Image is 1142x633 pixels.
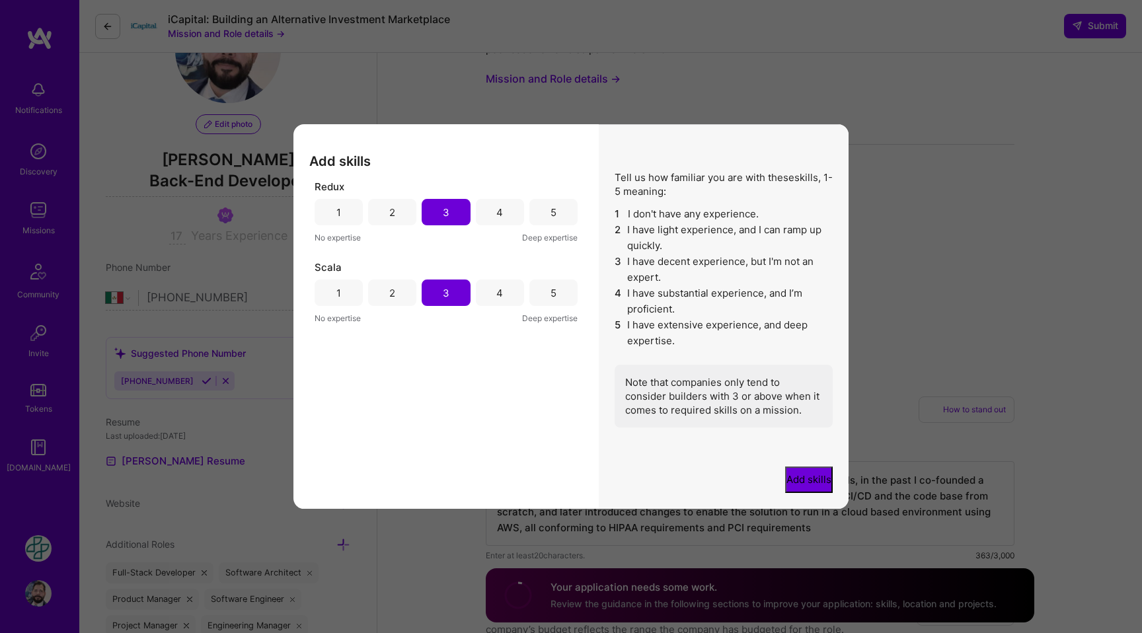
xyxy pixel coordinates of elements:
[389,205,395,219] div: 2
[315,260,342,274] span: Scala
[293,124,849,509] div: modal
[615,222,833,254] li: I have light experience, and I can ramp up quickly.
[615,317,622,349] span: 5
[315,180,344,194] span: Redux
[615,317,833,349] li: I have extensive experience, and deep expertise.
[443,286,449,300] div: 3
[615,254,833,285] li: I have decent experience, but I'm not an expert.
[315,231,361,244] span: No expertise
[551,286,556,300] div: 5
[315,311,361,325] span: No expertise
[615,222,622,254] span: 2
[522,311,578,325] span: Deep expertise
[615,206,833,222] li: I don't have any experience.
[522,231,578,244] span: Deep expertise
[826,143,834,151] i: icon Close
[336,286,341,300] div: 1
[496,286,503,300] div: 4
[615,170,833,428] div: Tell us how familiar you are with these skills , 1-5 meaning:
[551,205,556,219] div: 5
[615,254,622,285] span: 3
[443,205,449,219] div: 3
[389,286,395,300] div: 2
[309,153,583,169] h3: Add skills
[615,285,622,317] span: 4
[615,285,833,317] li: I have substantial experience, and I’m proficient.
[615,365,833,428] div: Note that companies only tend to consider builders with 3 or above when it comes to required skil...
[496,205,503,219] div: 4
[336,205,341,219] div: 1
[785,466,833,493] button: Add skills
[615,206,623,222] span: 1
